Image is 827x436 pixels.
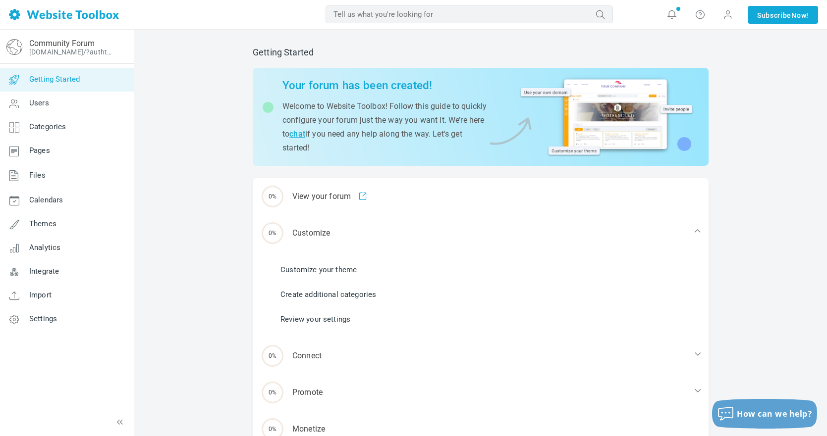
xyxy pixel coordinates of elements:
a: 0% View your forum [253,178,709,215]
span: How can we help? [737,408,812,419]
span: Integrate [29,267,59,276]
p: Welcome to Website Toolbox! Follow this guide to quickly configure your forum just the way you wa... [282,99,487,155]
span: Getting Started [29,75,80,84]
span: 0% [262,382,283,403]
h2: Getting Started [253,47,709,58]
input: Tell us what you're looking for [326,5,613,23]
span: Files [29,171,46,180]
img: globe-icon.png [6,39,22,55]
a: Create additional categories [280,289,376,300]
a: Community Forum [29,39,95,48]
span: 0% [262,186,283,207]
span: Users [29,98,49,107]
a: [DOMAIN_NAME]/?authtoken=69f1de02bad3b76cf8a88dda6073d0f9&rememberMe=1 [29,48,115,56]
span: Now! [791,10,809,21]
span: Calendars [29,195,63,204]
span: Themes [29,219,56,228]
div: Connect [253,338,709,374]
div: View your forum [253,178,709,215]
span: Analytics [29,243,60,252]
div: Customize [253,215,709,251]
span: 0% [262,222,283,244]
span: 0% [262,345,283,367]
button: How can we help? [712,399,817,429]
h2: Your forum has been created! [282,79,487,92]
a: Review your settings [280,314,350,325]
span: Import [29,291,52,299]
span: Categories [29,122,66,131]
a: SubscribeNow! [748,6,818,24]
a: Customize your theme [280,264,357,275]
span: Pages [29,146,50,155]
span: Settings [29,314,57,323]
a: chat [289,129,305,139]
div: Promote [253,374,709,411]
